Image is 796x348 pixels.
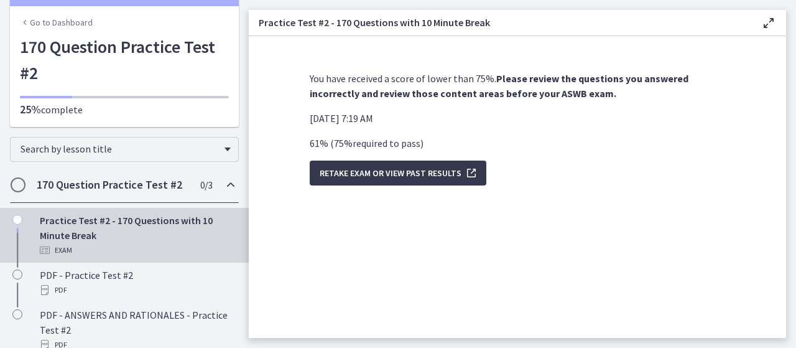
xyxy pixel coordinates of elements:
[20,34,229,86] h1: 170 Question Practice Test #2
[259,15,741,30] h3: Practice Test #2 - 170 Questions with 10 Minute Break
[40,243,234,258] div: Exam
[200,177,212,192] span: 0 / 3
[40,268,234,298] div: PDF - Practice Test #2
[20,102,41,116] span: 25%
[310,161,486,186] button: Retake Exam OR View Past Results
[20,16,93,29] a: Go to Dashboard
[10,137,239,162] div: Search by lesson title
[310,112,373,125] span: [DATE] 7:19 AM
[20,102,229,117] p: complete
[310,71,725,101] p: You have received a score of lower than 75%.
[40,283,234,298] div: PDF
[21,143,218,155] span: Search by lesson title
[40,213,234,258] div: Practice Test #2 - 170 Questions with 10 Minute Break
[320,166,461,181] span: Retake Exam OR View Past Results
[310,137,423,149] span: 61 % ( 75 % required to pass )
[310,72,688,100] strong: Please review the questions you answered incorrectly and review those content areas before your A...
[37,177,188,192] h2: 170 Question Practice Test #2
